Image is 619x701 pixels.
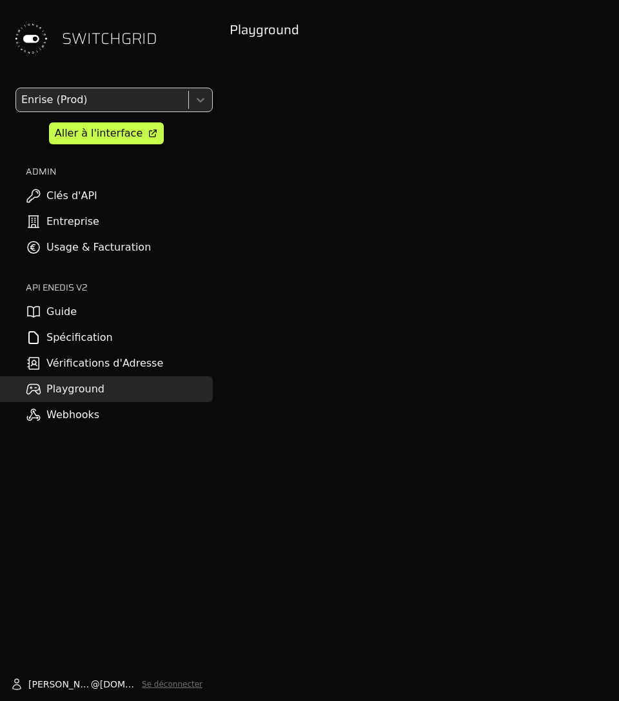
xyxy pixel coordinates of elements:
[55,126,142,141] div: Aller à l'interface
[49,122,164,144] a: Aller à l'interface
[142,679,202,689] button: Se déconnecter
[62,28,157,49] span: SWITCHGRID
[26,165,213,178] h2: ADMIN
[28,678,91,691] span: [PERSON_NAME].marcilhacy
[10,18,52,59] img: Switchgrid Logo
[26,281,213,294] h2: API ENEDIS v2
[91,678,100,691] span: @
[100,678,137,691] span: [DOMAIN_NAME]
[230,21,609,39] h2: Playground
